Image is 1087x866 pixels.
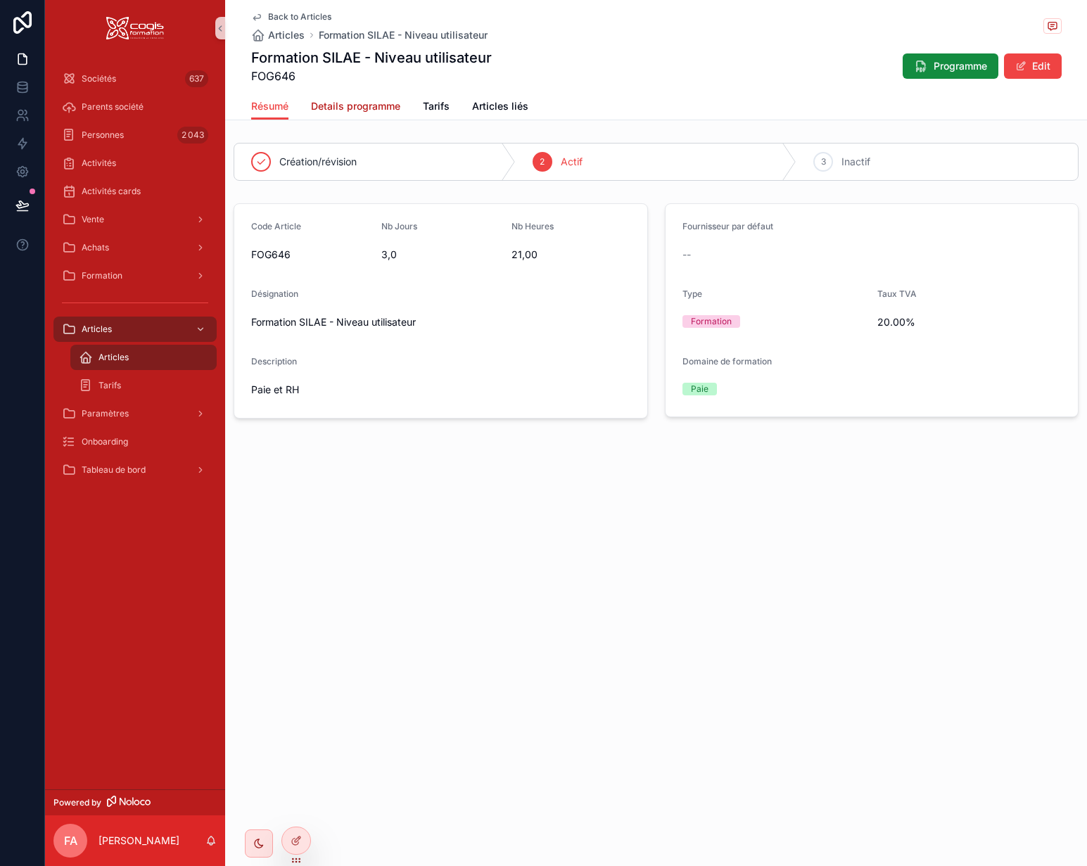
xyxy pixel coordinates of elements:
span: Code Article [251,221,301,231]
a: Formation [53,263,217,288]
span: 21,00 [511,248,630,262]
span: Actif [561,155,583,169]
a: Achats [53,235,217,260]
span: Articles [82,324,112,335]
p: [PERSON_NAME] [98,834,179,848]
span: Type [682,288,702,299]
div: 2 043 [177,127,208,144]
span: 2 [540,156,545,167]
a: Onboarding [53,429,217,454]
div: scrollable content [45,56,225,501]
span: Formation SILAE - Niveau utilisateur [251,315,630,329]
span: Articles [268,28,305,42]
span: Tarifs [423,99,450,113]
a: Tarifs [70,373,217,398]
span: -- [682,248,691,262]
button: Edit [1004,53,1062,79]
span: Vente [82,214,104,225]
span: Programme [934,59,987,73]
span: Fournisseur par défaut [682,221,773,231]
span: Nb Heures [511,221,554,231]
a: Powered by [45,789,225,815]
span: FOG646 [251,248,370,262]
a: Sociétés637 [53,66,217,91]
a: Activités [53,151,217,176]
span: Onboarding [82,436,128,447]
span: Inactif [841,155,870,169]
a: Personnes2 043 [53,122,217,148]
a: Articles [70,345,217,370]
span: Tableau de bord [82,464,146,476]
a: Articles liés [472,94,528,122]
span: FOG646 [251,68,492,84]
span: Articles liés [472,99,528,113]
a: Activités cards [53,179,217,204]
span: Paie et RH [251,383,299,395]
h1: Formation SILAE - Niveau utilisateur [251,48,492,68]
span: Nb Jours [381,221,417,231]
div: Paie [691,383,708,395]
a: Parents société [53,94,217,120]
button: Programme [903,53,998,79]
div: Formation [691,315,732,328]
a: Back to Articles [251,11,331,23]
a: Tableau de bord [53,457,217,483]
span: Personnes [82,129,124,141]
span: Résumé [251,99,288,113]
span: Activités [82,158,116,169]
a: Details programme [311,94,400,122]
span: 3 [821,156,826,167]
span: Sociétés [82,73,116,84]
span: Parents société [82,101,144,113]
span: FA [64,832,77,849]
a: Résumé [251,94,288,120]
a: Articles [251,28,305,42]
a: Articles [53,317,217,342]
span: Création/révision [279,155,357,169]
span: Achats [82,242,109,253]
span: Formation [82,270,122,281]
span: Back to Articles [268,11,331,23]
a: Paramètres [53,401,217,426]
span: 3,0 [381,248,500,262]
span: Taux TVA [877,288,917,299]
a: Formation SILAE - Niveau utilisateur [319,28,488,42]
span: Désignation [251,288,298,299]
span: Powered by [53,797,101,808]
div: 637 [185,70,208,87]
a: Vente [53,207,217,232]
span: Activités cards [82,186,141,197]
span: Paramètres [82,408,129,419]
span: 20.00% [877,315,1061,329]
span: Articles [98,352,129,363]
span: Tarifs [98,380,121,391]
a: Tarifs [423,94,450,122]
span: Details programme [311,99,400,113]
span: Domaine de formation [682,356,772,367]
img: App logo [106,17,164,39]
span: Description [251,356,297,367]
